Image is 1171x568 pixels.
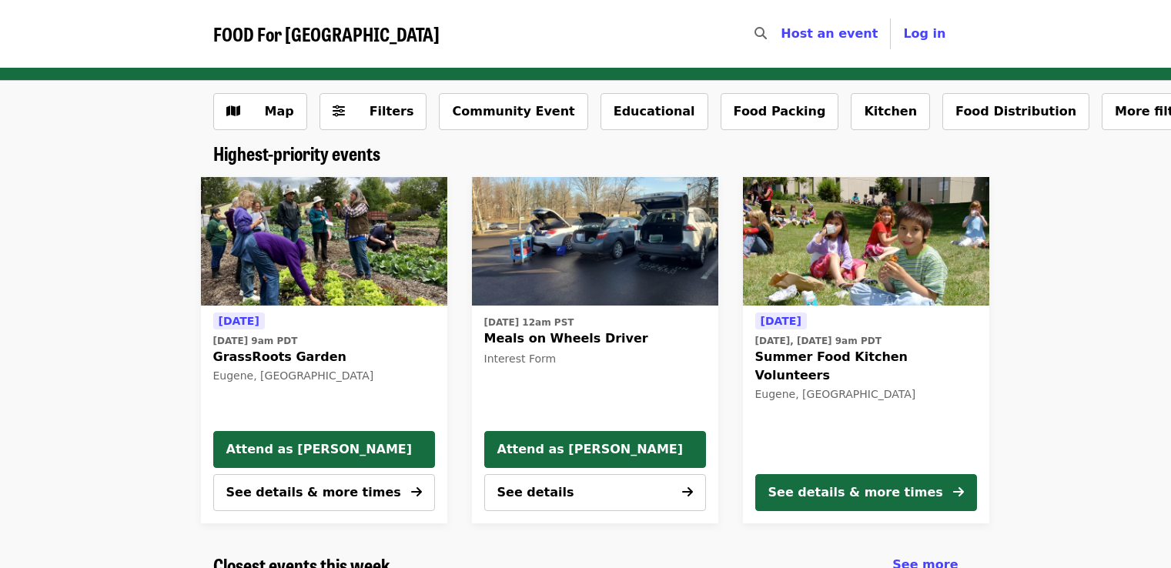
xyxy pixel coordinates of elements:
span: GrassRoots Garden [213,348,435,366]
img: GrassRoots Garden organized by FOOD For Lane County [201,177,447,306]
i: search icon [754,26,767,41]
a: See details for "GrassRoots Garden" [213,312,435,386]
div: See details & more times [768,483,943,502]
a: GrassRoots Garden [201,177,447,306]
span: Map [265,104,294,119]
a: FOOD For [GEOGRAPHIC_DATA] [213,23,440,45]
time: [DATE] 12am PST [484,316,574,329]
i: arrow-right icon [682,485,693,500]
button: Community Event [439,93,587,130]
time: [DATE], [DATE] 9am PDT [755,334,882,348]
input: Search [776,15,788,52]
button: Kitchen [851,93,930,130]
button: See details & more times [213,474,435,511]
a: Meals on Wheels Driver [472,177,718,306]
span: FOOD For [GEOGRAPHIC_DATA] [213,20,440,47]
i: arrow-right icon [411,485,422,500]
button: Educational [601,93,708,130]
div: Eugene, [GEOGRAPHIC_DATA] [213,369,435,383]
i: sliders-h icon [333,104,345,119]
a: Host an event [781,26,878,41]
a: See details for "Summer Food Kitchen Volunteers" [743,177,989,523]
span: Highest-priority events [213,139,380,166]
time: [DATE] 9am PDT [213,334,298,348]
button: Attend as [PERSON_NAME] [484,431,706,468]
a: See details for "Meals on Wheels Driver" [484,312,706,370]
img: Meals on Wheels Driver organized by FOOD For Lane County [472,177,718,306]
button: Filters (0 selected) [320,93,427,130]
button: See details & more times [755,474,977,511]
span: Meals on Wheels Driver [484,329,706,348]
span: See details & more times [226,485,401,500]
button: Attend as [PERSON_NAME] [213,431,435,468]
span: Filters [370,104,414,119]
span: Attend as [PERSON_NAME] [497,440,693,459]
span: [DATE] [761,315,801,327]
span: Summer Food Kitchen Volunteers [755,348,977,385]
button: See details [484,474,706,511]
div: Highest-priority events [201,142,971,165]
div: Eugene, [GEOGRAPHIC_DATA] [755,388,977,401]
span: Log in [903,26,945,41]
i: map icon [226,104,240,119]
button: Food Packing [721,93,839,130]
span: Interest Form [484,352,557,365]
button: Log in [891,18,958,49]
span: See details [497,485,574,500]
img: Summer Food Kitchen Volunteers organized by FOOD For Lane County [743,177,989,306]
span: Attend as [PERSON_NAME] [226,440,422,459]
button: Food Distribution [942,93,1089,130]
a: Highest-priority events [213,142,380,165]
i: arrow-right icon [953,485,964,500]
span: [DATE] [219,315,259,327]
button: Show map view [213,93,307,130]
